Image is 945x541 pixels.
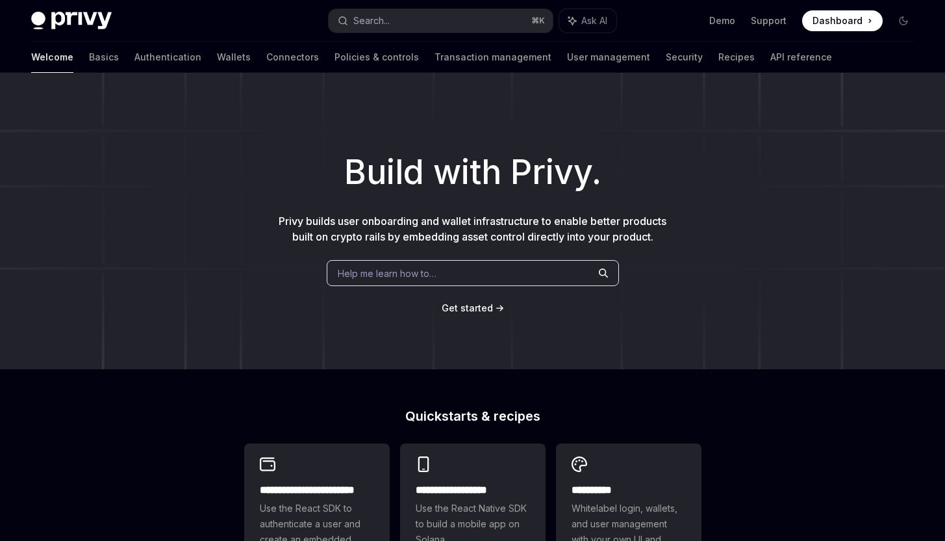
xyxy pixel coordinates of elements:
[334,42,419,73] a: Policies & controls
[751,14,787,27] a: Support
[559,9,616,33] button: Ask AI
[666,42,703,73] a: Security
[217,42,251,73] a: Wallets
[709,14,735,27] a: Demo
[329,9,552,33] button: Search...⌘K
[893,10,914,31] button: Toggle dark mode
[802,10,883,31] a: Dashboard
[89,42,119,73] a: Basics
[442,302,493,315] a: Get started
[31,42,73,73] a: Welcome
[134,42,201,73] a: Authentication
[266,42,319,73] a: Connectors
[31,12,112,30] img: dark logo
[442,302,493,313] span: Get started
[435,42,551,73] a: Transaction management
[567,42,650,73] a: User management
[581,14,607,27] span: Ask AI
[770,42,832,73] a: API reference
[353,13,390,29] div: Search...
[718,42,755,73] a: Recipes
[21,147,924,198] h1: Build with Privy.
[279,215,666,243] span: Privy builds user onboarding and wallet infrastructure to enable better products built on crypto ...
[244,410,701,423] h2: Quickstarts & recipes
[531,16,545,26] span: ⌘ K
[813,14,863,27] span: Dashboard
[338,267,436,280] span: Help me learn how to…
